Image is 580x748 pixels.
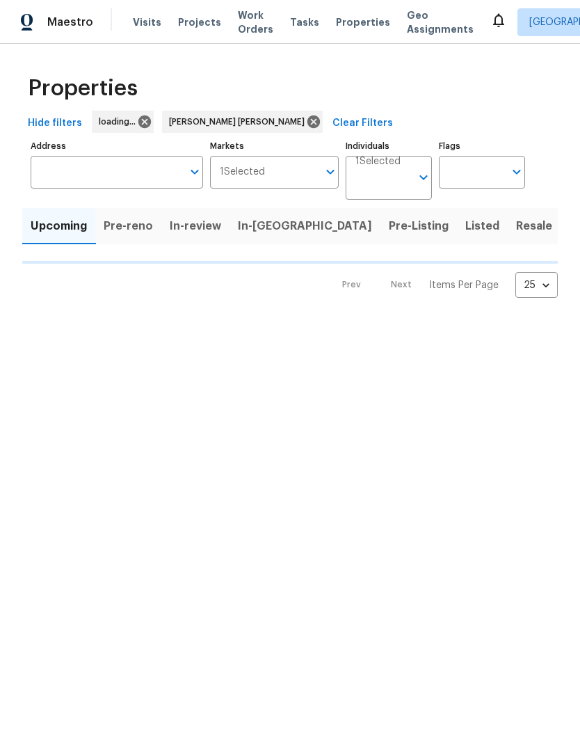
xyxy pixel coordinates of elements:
[321,162,340,182] button: Open
[507,162,526,182] button: Open
[28,81,138,95] span: Properties
[170,216,221,236] span: In-review
[28,115,82,132] span: Hide filters
[327,111,398,136] button: Clear Filters
[169,115,310,129] span: [PERSON_NAME] [PERSON_NAME]
[355,156,401,168] span: 1 Selected
[47,15,93,29] span: Maestro
[92,111,154,133] div: loading...
[238,8,273,36] span: Work Orders
[162,111,323,133] div: [PERSON_NAME] [PERSON_NAME]
[414,168,433,187] button: Open
[346,142,432,150] label: Individuals
[220,166,265,178] span: 1 Selected
[465,216,499,236] span: Listed
[439,142,525,150] label: Flags
[185,162,204,182] button: Open
[332,115,393,132] span: Clear Filters
[516,216,552,236] span: Resale
[238,216,372,236] span: In-[GEOGRAPHIC_DATA]
[178,15,221,29] span: Projects
[133,15,161,29] span: Visits
[290,17,319,27] span: Tasks
[210,142,339,150] label: Markets
[336,15,390,29] span: Properties
[407,8,474,36] span: Geo Assignments
[22,111,88,136] button: Hide filters
[329,272,558,298] nav: Pagination Navigation
[104,216,153,236] span: Pre-reno
[31,216,87,236] span: Upcoming
[99,115,141,129] span: loading...
[429,278,499,292] p: Items Per Page
[515,267,558,303] div: 25
[31,142,203,150] label: Address
[389,216,449,236] span: Pre-Listing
